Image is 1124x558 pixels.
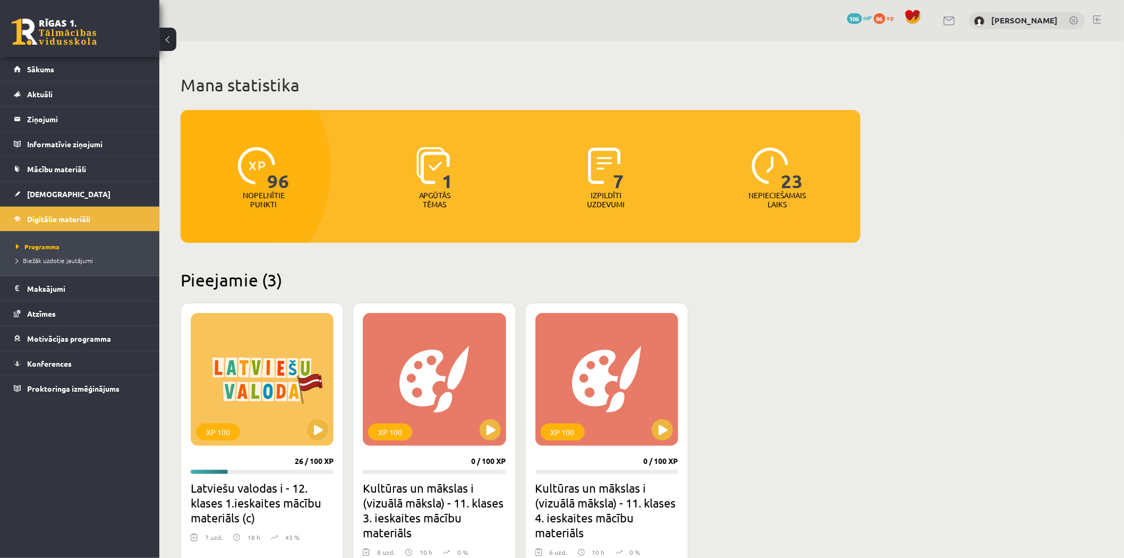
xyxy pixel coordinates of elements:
p: 0 % [457,547,468,557]
span: 23 [781,147,803,191]
a: [DEMOGRAPHIC_DATA] [14,182,146,206]
a: Aktuāli [14,82,146,106]
p: 18 h [248,532,260,542]
span: Biežāk uzdotie jautājumi [16,256,93,265]
a: Sākums [14,57,146,81]
a: Maksājumi [14,276,146,301]
p: Nepieciešamais laiks [749,191,806,209]
h2: Kultūras un mākslas i (vizuālā māksla) - 11. klases 3. ieskaites mācību materiāls [363,480,506,540]
div: XP 100 [196,424,240,441]
div: 7 uzd. [205,532,223,548]
p: Nopelnītie punkti [243,191,285,209]
p: Izpildīti uzdevumi [585,191,627,209]
span: Aktuāli [27,89,53,99]
span: Sākums [27,64,54,74]
div: XP 100 [368,424,412,441]
a: Ziņojumi [14,107,146,131]
a: Programma [16,242,149,251]
span: Programma [16,242,59,251]
p: Apgūtās tēmas [414,191,456,209]
span: Motivācijas programma [27,334,111,343]
h2: Kultūras un mākslas i (vizuālā māksla) - 11. klases 4. ieskaites mācību materiāls [535,480,678,540]
a: 86 xp [874,13,899,22]
p: 0 % [630,547,641,557]
img: icon-completed-tasks-ad58ae20a441b2904462921112bc710f1caf180af7a3daa7317a5a94f2d26646.svg [588,147,621,184]
p: 43 % [285,532,300,542]
h1: Mana statistika [181,74,861,96]
legend: Ziņojumi [27,107,146,131]
span: 106 [847,13,862,24]
a: Rīgas 1. Tālmācības vidusskola [12,19,97,45]
span: Mācību materiāli [27,164,86,174]
a: [PERSON_NAME] [992,15,1058,26]
span: Proktoringa izmēģinājums [27,384,120,393]
p: 10 h [420,547,432,557]
legend: Maksājumi [27,276,146,301]
span: Atzīmes [27,309,56,318]
span: [DEMOGRAPHIC_DATA] [27,189,110,199]
div: XP 100 [541,424,585,441]
span: 86 [874,13,885,24]
img: icon-clock-7be60019b62300814b6bd22b8e044499b485619524d84068768e800edab66f18.svg [752,147,789,184]
img: Bruno Trukšāns [974,16,985,27]
a: Informatīvie ziņojumi [14,132,146,156]
h2: Pieejamie (3) [181,269,861,290]
img: icon-xp-0682a9bc20223a9ccc6f5883a126b849a74cddfe5390d2b41b4391c66f2066e7.svg [238,147,275,184]
p: 10 h [592,547,605,557]
span: 96 [267,147,289,191]
span: Konferences [27,359,72,368]
span: Digitālie materiāli [27,214,90,224]
span: 1 [442,147,453,191]
a: Mācību materiāli [14,157,146,181]
a: Atzīmes [14,301,146,326]
a: Proktoringa izmēģinājums [14,376,146,401]
a: 106 mP [847,13,872,22]
a: Biežāk uzdotie jautājumi [16,256,149,265]
h2: Latviešu valodas i - 12. klases 1.ieskaites mācību materiāls (c) [191,480,334,525]
span: 7 [613,147,624,191]
img: icon-learned-topics-4a711ccc23c960034f471b6e78daf4a3bad4a20eaf4de84257b87e66633f6470.svg [416,147,450,184]
a: Digitālie materiāli [14,207,146,231]
span: mP [864,13,872,22]
legend: Informatīvie ziņojumi [27,132,146,156]
a: Konferences [14,351,146,376]
a: Motivācijas programma [14,326,146,351]
span: xp [887,13,894,22]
